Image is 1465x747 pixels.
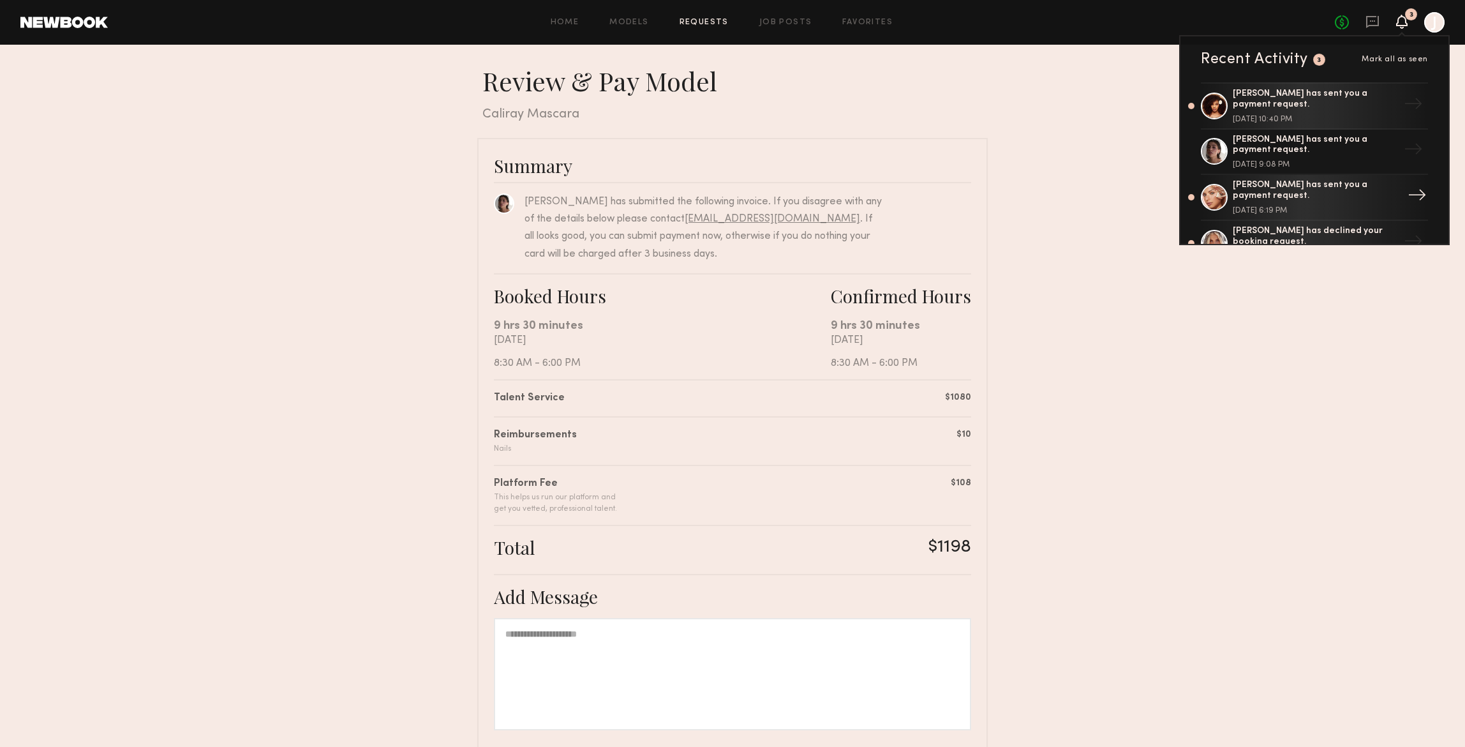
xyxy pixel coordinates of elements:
div: [PERSON_NAME] has sent you a payment request. [1233,180,1399,202]
div: [PERSON_NAME] has declined your booking request. [1233,226,1399,248]
div: [DATE] 10:40 PM [1233,116,1399,123]
div: [PERSON_NAME] has sent you a payment request. [1233,135,1399,156]
div: [PERSON_NAME] has submitted the following invoice. If you disagree with any of the details below ... [524,193,882,263]
a: J [1424,12,1445,33]
a: Job Posts [759,19,812,27]
div: This helps us run our platform and get you vetted, professional talent. [494,492,617,515]
span: Mark all as seen [1362,56,1428,63]
div: 9 hrs 30 minutes [494,317,831,335]
div: [PERSON_NAME] has sent you a payment request. [1233,89,1399,110]
div: Total [494,536,535,559]
div: 3 [1409,11,1413,19]
div: $1198 [928,536,971,559]
div: Reimbursements [494,428,577,443]
a: Favorites [842,19,893,27]
div: Review & Pay Model [482,65,988,97]
div: [DATE] 6:19 PM [1233,207,1399,215]
a: [PERSON_NAME] has declined your booking request.→ [1201,221,1428,267]
div: 3 [1317,57,1321,64]
div: [DATE] 8:30 AM - 6:00 PM [494,335,831,369]
a: [PERSON_NAME] has sent you a payment request.[DATE] 6:19 PM→ [1201,175,1428,221]
div: → [1399,89,1428,123]
a: Models [609,19,648,27]
div: → [1399,227,1428,260]
div: Booked Hours [494,285,831,307]
div: [DATE] 9:08 PM [1233,161,1399,169]
div: Confirmed Hours [831,285,971,307]
div: → [1402,181,1432,214]
div: $108 [951,476,971,490]
div: Caliray Mascara [482,107,988,123]
div: Add Message [494,585,971,608]
a: [PERSON_NAME] has sent you a payment request.[DATE] 9:08 PM→ [1201,130,1428,176]
a: Requests [680,19,729,27]
div: [DATE] 8:30 AM - 6:00 PM [831,335,971,369]
a: [EMAIL_ADDRESS][DOMAIN_NAME] [685,214,860,224]
div: $10 [956,428,971,441]
div: Summary [494,155,971,177]
div: Recent Activity [1201,52,1308,67]
div: Platform Fee [494,476,617,492]
div: → [1399,135,1428,168]
a: Home [551,19,579,27]
div: Nails [494,443,577,455]
div: 9 hrs 30 minutes [831,317,971,335]
div: $1080 [945,391,971,404]
a: [PERSON_NAME] has sent you a payment request.[DATE] 10:40 PM→ [1201,82,1428,130]
div: Talent Service [494,391,565,406]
